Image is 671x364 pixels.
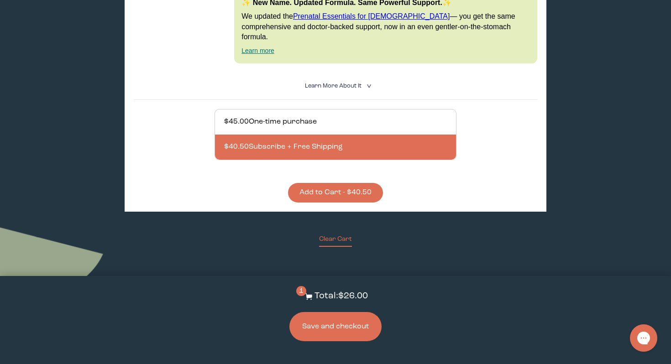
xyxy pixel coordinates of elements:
[288,183,383,203] button: Add to Cart - $40.50
[305,83,362,89] span: Learn More About it
[296,286,306,296] span: 1
[315,290,368,303] p: Total: $26.00
[319,234,352,247] button: Clear Cart
[241,11,530,42] p: We updated the — you get the same comprehensive and doctor-backed support, now in an even gentler...
[289,312,382,341] button: Save and checkout
[625,321,662,355] iframe: Gorgias live chat messenger
[241,47,274,54] a: Learn more
[305,82,366,90] summary: Learn More About it <
[364,83,372,88] i: <
[293,12,450,20] a: Prenatal Essentials for [DEMOGRAPHIC_DATA]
